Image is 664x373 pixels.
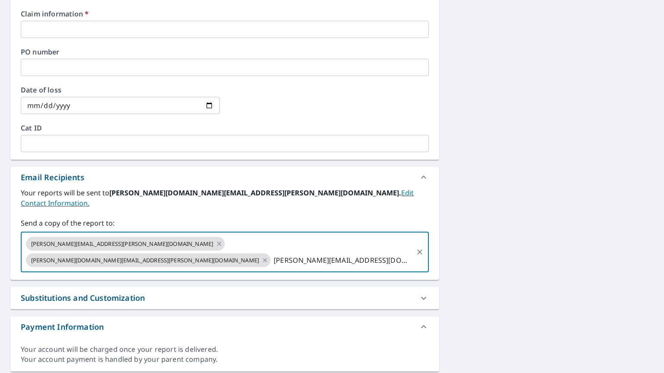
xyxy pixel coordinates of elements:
[10,167,439,188] div: Email Recipients
[414,246,426,258] button: Clear
[21,321,104,333] div: Payment Information
[21,172,84,183] div: Email Recipients
[21,10,429,17] label: Claim information
[21,354,429,364] div: Your account payment is handled by your parent company.
[26,237,225,251] div: [PERSON_NAME][EMAIL_ADDRESS][PERSON_NAME][DOMAIN_NAME]
[21,218,429,228] label: Send a copy of the report to:
[26,253,271,267] div: [PERSON_NAME][DOMAIN_NAME][EMAIL_ADDRESS][PERSON_NAME][DOMAIN_NAME]
[109,188,401,198] b: [PERSON_NAME][DOMAIN_NAME][EMAIL_ADDRESS][PERSON_NAME][DOMAIN_NAME].
[21,86,220,93] label: Date of loss
[21,124,429,131] label: Cat ID
[10,287,439,309] div: Substitutions and Customization
[21,188,429,208] label: Your reports will be sent to
[26,240,218,248] span: [PERSON_NAME][EMAIL_ADDRESS][PERSON_NAME][DOMAIN_NAME]
[21,48,429,55] label: PO number
[21,344,429,354] div: Your account will be charged once your report is delivered.
[10,316,439,337] div: Payment Information
[26,256,264,265] span: [PERSON_NAME][DOMAIN_NAME][EMAIL_ADDRESS][PERSON_NAME][DOMAIN_NAME]
[21,292,145,304] div: Substitutions and Customization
